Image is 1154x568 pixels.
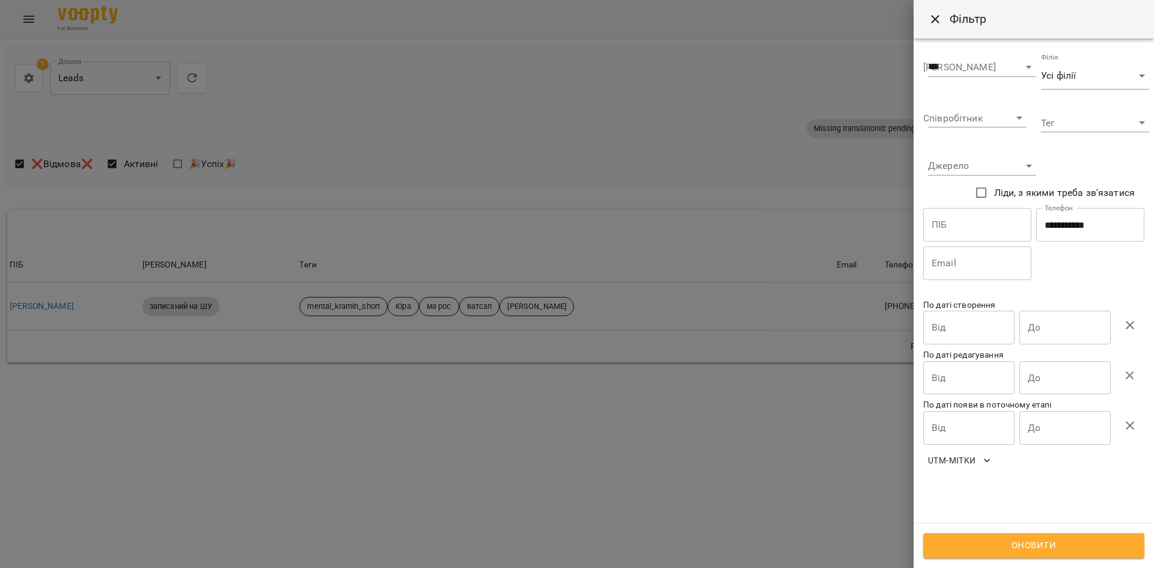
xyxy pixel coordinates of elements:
button: UTM-мітки [923,450,995,471]
button: Оновити [923,533,1144,558]
span: Усі філії [1041,69,1135,83]
div: Усі філії [1041,63,1149,90]
span: UTM-мітки [928,453,991,468]
label: Філія [1041,54,1058,61]
span: Оновити [936,538,1131,554]
span: Ліди, з якими треба зв'язатися [994,186,1135,200]
h6: Фільтр [950,10,1140,28]
label: Співробітник [923,114,983,123]
p: По даті створення [923,299,1144,311]
button: Close [921,5,950,34]
label: [PERSON_NAME] [923,63,996,72]
p: По даті появи в поточному етапі [923,399,1144,411]
p: По даті редагування [923,349,1144,361]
